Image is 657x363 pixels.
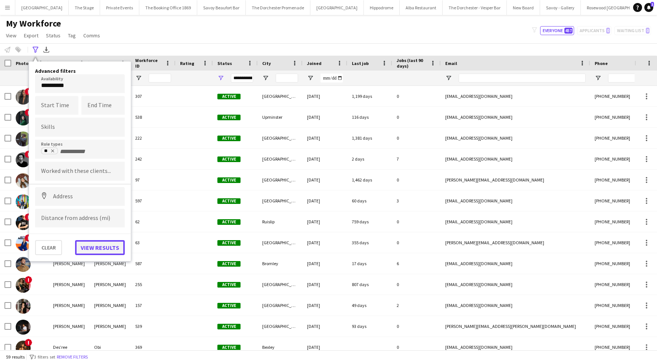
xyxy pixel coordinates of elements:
[595,75,601,81] button: Open Filter Menu
[90,316,131,336] div: [PERSON_NAME]
[303,295,347,316] div: [DATE]
[540,0,581,15] button: Savoy - Gallery
[44,149,55,155] div: DJ
[180,60,194,66] span: Rating
[49,149,55,155] delete-icon: Remove tag
[131,190,176,211] div: 597
[16,341,31,356] img: Des’ree Obi
[540,26,574,35] button: Everyone457
[303,128,347,148] div: [DATE]
[303,107,347,127] div: [DATE]
[443,0,507,15] button: The Dorchester - Vesper Bar
[6,32,16,39] span: View
[347,211,392,232] div: 759 days
[49,253,90,274] div: [PERSON_NAME]
[25,151,32,158] span: !
[258,274,303,295] div: [GEOGRAPHIC_DATA]
[262,60,271,66] span: City
[75,240,125,255] button: View results
[246,0,310,15] button: The Dorchester Promenade
[441,337,590,357] div: [EMAIL_ADDRESS][DOMAIN_NAME]
[441,107,590,127] div: [EMAIL_ADDRESS][DOMAIN_NAME]
[25,109,32,116] span: !
[131,211,176,232] div: 62
[25,213,32,221] span: !
[397,58,427,69] span: Jobs (last 90 days)
[258,337,303,357] div: Bexley
[90,337,131,357] div: Obi
[347,149,392,169] div: 2 days
[441,316,590,336] div: [PERSON_NAME][EMAIL_ADDRESS][PERSON_NAME][DOMAIN_NAME]
[303,253,347,274] div: [DATE]
[131,337,176,357] div: 369
[55,353,89,361] button: Remove filters
[217,261,241,267] span: Active
[131,107,176,127] div: 538
[441,86,590,106] div: [EMAIL_ADDRESS][DOMAIN_NAME]
[217,282,241,288] span: Active
[3,31,19,40] a: View
[258,253,303,274] div: Bromley
[131,295,176,316] div: 157
[507,0,540,15] button: New Board
[31,45,40,54] app-action-btn: Advanced filters
[258,107,303,127] div: Upminster
[217,136,241,141] span: Active
[49,316,90,336] div: [PERSON_NAME]
[217,345,241,350] span: Active
[16,320,31,335] img: Daniel Blenman
[69,0,100,15] button: The Stage
[441,190,590,211] div: [EMAIL_ADDRESS][DOMAIN_NAME]
[258,316,303,336] div: [GEOGRAPHIC_DATA]
[217,198,241,204] span: Active
[16,299,31,314] img: Daisybelle Ferreira
[49,295,90,316] div: [PERSON_NAME]
[459,74,586,83] input: Email Filter Input
[41,124,119,130] input: Type to search skills...
[347,232,392,253] div: 355 days
[34,354,55,360] span: 3 filters set
[131,232,176,253] div: 63
[25,276,32,283] span: !
[347,295,392,316] div: 49 days
[25,88,32,95] span: !
[217,219,241,225] span: Active
[347,170,392,190] div: 1,462 days
[303,232,347,253] div: [DATE]
[347,190,392,211] div: 60 days
[35,240,62,255] button: Clear
[131,86,176,106] div: 307
[441,211,590,232] div: [EMAIL_ADDRESS][DOMAIN_NAME]
[217,240,241,246] span: Active
[303,86,347,106] div: [DATE]
[392,337,441,357] div: 0
[392,274,441,295] div: 0
[25,234,32,242] span: !
[258,190,303,211] div: [GEOGRAPHIC_DATA]
[217,94,241,99] span: Active
[303,337,347,357] div: [DATE]
[651,2,654,7] span: 1
[65,31,79,40] a: Tag
[16,194,31,209] img: Caio Cenci Marin
[441,253,590,274] div: [EMAIL_ADDRESS][DOMAIN_NAME]
[80,31,103,40] a: Comms
[68,32,76,39] span: Tag
[258,86,303,106] div: [GEOGRAPHIC_DATA]
[595,60,608,66] span: Phone
[320,74,343,83] input: Joined Filter Input
[131,253,176,274] div: 587
[392,190,441,211] div: 3
[25,339,32,346] span: !
[49,274,90,295] div: [PERSON_NAME]
[352,60,369,66] span: Last job
[42,45,51,54] app-action-btn: Export XLSX
[258,232,303,253] div: [GEOGRAPHIC_DATA]
[441,149,590,169] div: [EMAIL_ADDRESS][DOMAIN_NAME]
[392,211,441,232] div: 0
[347,86,392,106] div: 1,199 days
[392,128,441,148] div: 0
[217,324,241,329] span: Active
[258,128,303,148] div: [GEOGRAPHIC_DATA]
[347,316,392,336] div: 93 days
